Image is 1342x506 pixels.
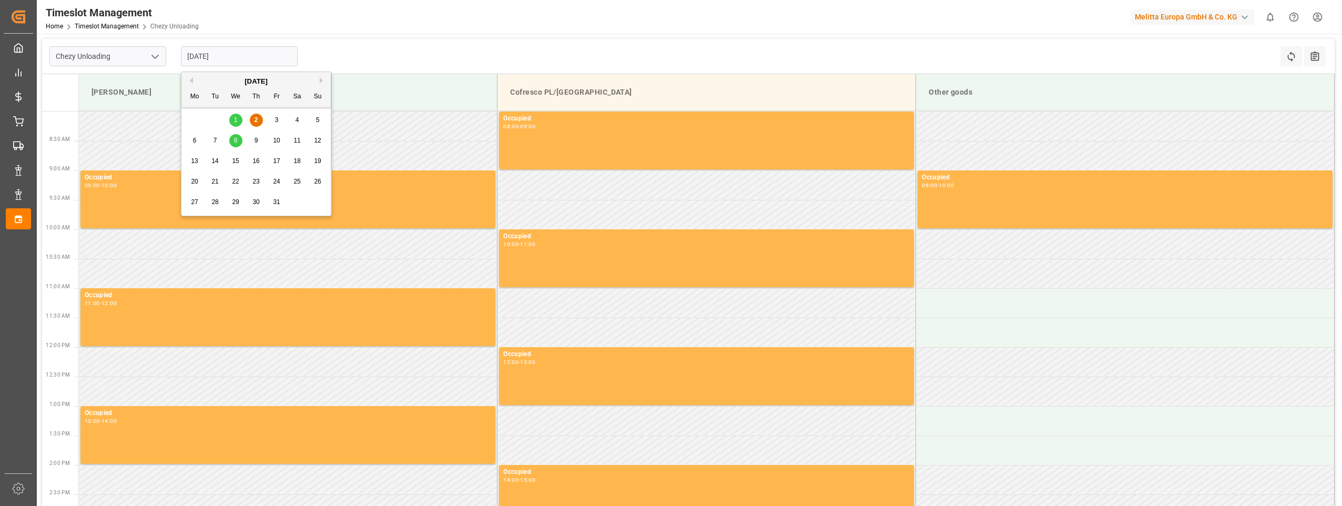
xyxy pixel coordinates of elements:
div: 09:00 [520,124,535,129]
div: Choose Tuesday, October 21st, 2025 [209,175,222,188]
div: 12:00 [503,360,518,365]
input: Type to search/select [49,46,166,66]
div: Occupied [85,290,491,301]
div: 11:00 [85,301,100,306]
div: 12:00 [101,301,117,306]
div: Choose Wednesday, October 1st, 2025 [229,114,242,127]
button: show 0 new notifications [1258,5,1282,29]
div: - [100,183,101,188]
div: - [518,478,520,482]
div: Choose Thursday, October 16th, 2025 [250,155,263,168]
div: Choose Saturday, October 4th, 2025 [291,114,304,127]
div: Occupied [85,173,491,183]
div: Choose Sunday, October 5th, 2025 [311,114,324,127]
div: Choose Saturday, October 18th, 2025 [291,155,304,168]
div: - [100,419,101,423]
span: 3 [275,116,279,124]
div: Occupied [503,349,910,360]
span: 22 [232,178,239,185]
div: Choose Thursday, October 2nd, 2025 [250,114,263,127]
span: 23 [252,178,259,185]
div: Choose Saturday, October 25th, 2025 [291,175,304,188]
span: 17 [273,157,280,165]
div: Choose Wednesday, October 15th, 2025 [229,155,242,168]
div: 10:00 [503,242,518,247]
span: 1 [234,116,238,124]
div: Tu [209,90,222,104]
span: 8 [234,137,238,144]
span: 1:00 PM [49,401,70,407]
div: Choose Monday, October 6th, 2025 [188,134,201,147]
div: Choose Monday, October 20th, 2025 [188,175,201,188]
span: 2:00 PM [49,460,70,466]
div: Th [250,90,263,104]
span: 9 [255,137,258,144]
input: DD-MM-YYYY [181,46,298,66]
div: Choose Friday, October 10th, 2025 [270,134,283,147]
span: 11:30 AM [46,313,70,319]
div: 13:00 [520,360,535,365]
div: Choose Saturday, October 11th, 2025 [291,134,304,147]
div: - [518,242,520,247]
div: Su [311,90,324,104]
span: 12:00 PM [46,342,70,348]
div: 09:00 [922,183,937,188]
span: 30 [252,198,259,206]
span: 25 [293,178,300,185]
div: Occupied [503,231,910,242]
div: Choose Tuesday, October 7th, 2025 [209,134,222,147]
span: 12:30 PM [46,372,70,378]
span: 19 [314,157,321,165]
div: - [518,124,520,129]
button: Next Month [320,77,326,84]
span: 20 [191,178,198,185]
div: Occupied [503,467,910,478]
span: 10:00 AM [46,225,70,230]
span: 18 [293,157,300,165]
span: 24 [273,178,280,185]
span: 1:30 PM [49,431,70,437]
div: Mo [188,90,201,104]
span: 10:30 AM [46,254,70,260]
div: 15:00 [520,478,535,482]
span: 26 [314,178,321,185]
div: Cofresco PL/[GEOGRAPHIC_DATA] [506,83,907,102]
div: 11:00 [520,242,535,247]
span: 4 [296,116,299,124]
a: Timeslot Management [75,23,139,30]
span: 2:30 PM [49,490,70,495]
div: Sa [291,90,304,104]
button: open menu [147,48,162,65]
div: - [100,301,101,306]
div: 13:00 [85,419,100,423]
div: Choose Monday, October 13th, 2025 [188,155,201,168]
button: Help Center [1282,5,1306,29]
span: 15 [232,157,239,165]
div: Choose Wednesday, October 22nd, 2025 [229,175,242,188]
span: 6 [193,137,197,144]
span: 11:00 AM [46,284,70,289]
span: 8:30 AM [49,136,70,142]
div: 14:00 [101,419,117,423]
div: - [937,183,939,188]
div: Choose Tuesday, October 28th, 2025 [209,196,222,209]
span: 9:00 AM [49,166,70,171]
div: Occupied [85,408,491,419]
div: Choose Friday, October 3rd, 2025 [270,114,283,127]
div: Choose Thursday, October 30th, 2025 [250,196,263,209]
div: Choose Sunday, October 12th, 2025 [311,134,324,147]
div: 10:00 [939,183,954,188]
button: Previous Month [187,77,193,84]
a: Home [46,23,63,30]
span: 9:30 AM [49,195,70,201]
div: - [518,360,520,365]
div: Choose Sunday, October 26th, 2025 [311,175,324,188]
div: Choose Wednesday, October 29th, 2025 [229,196,242,209]
span: 2 [255,116,258,124]
div: month 2025-10 [185,110,328,212]
span: 11 [293,137,300,144]
div: 09:00 [85,183,100,188]
div: Choose Wednesday, October 8th, 2025 [229,134,242,147]
div: Timeslot Management [46,5,199,21]
div: Melitta Europa GmbH & Co. KG [1131,9,1254,25]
